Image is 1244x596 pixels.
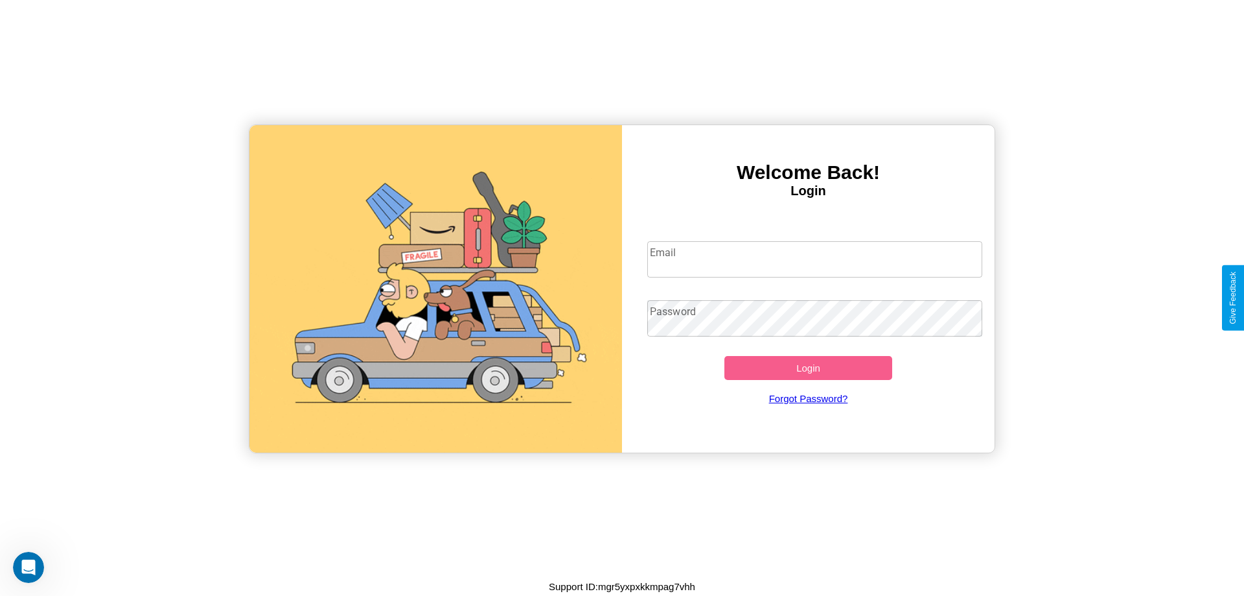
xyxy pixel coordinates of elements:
[1228,272,1238,324] div: Give Feedback
[13,552,44,583] iframe: Intercom live chat
[249,125,622,453] img: gif
[622,161,995,184] h3: Welcome Back!
[641,380,976,417] a: Forgot Password?
[724,356,892,380] button: Login
[622,184,995,198] h4: Login
[549,578,695,595] p: Support ID: mgr5yxpxkkmpag7vhh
